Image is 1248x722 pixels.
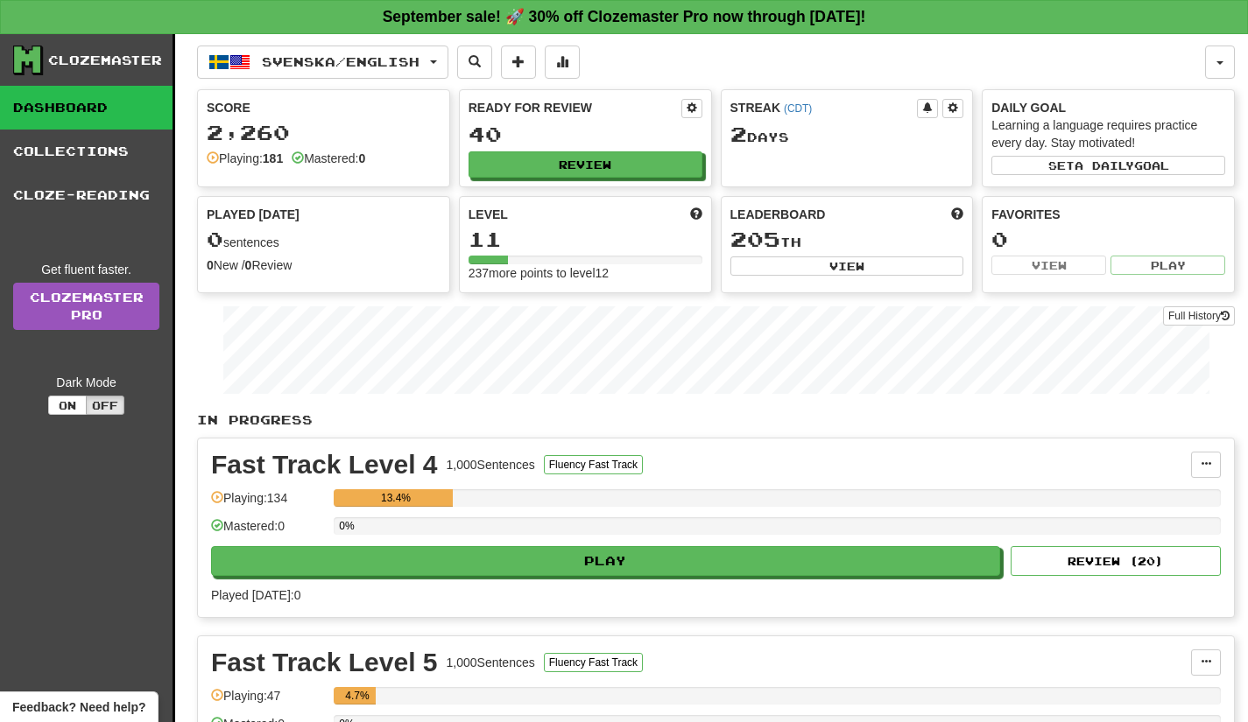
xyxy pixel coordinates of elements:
a: (CDT) [784,102,812,115]
span: Score more points to level up [690,206,702,223]
a: ClozemasterPro [13,283,159,330]
button: Add sentence to collection [501,46,536,79]
button: Fluency Fast Track [544,455,643,474]
button: Full History [1163,306,1235,326]
span: Open feedback widget [12,698,145,716]
div: 40 [469,123,702,145]
button: View [730,256,964,276]
span: 0 [207,227,223,251]
div: Score [207,99,441,116]
div: Playing: 47 [211,687,325,716]
div: Ready for Review [469,99,681,116]
strong: 181 [263,151,283,165]
button: Play [211,546,1000,576]
div: Dark Mode [13,374,159,391]
div: New / Review [207,256,441,274]
button: More stats [545,46,580,79]
div: Playing: 134 [211,489,325,518]
strong: 0 [207,258,214,272]
button: Play [1111,256,1225,275]
button: View [991,256,1106,275]
div: 13.4% [339,489,452,507]
div: Get fluent faster. [13,261,159,278]
button: On [48,396,87,415]
div: Fast Track Level 5 [211,649,438,676]
button: Seta dailygoal [991,156,1225,175]
div: sentences [207,228,441,251]
div: Mastered: 0 [211,517,325,546]
span: This week in points, UTC [951,206,963,223]
div: Learning a language requires practice every day. Stay motivated! [991,116,1225,151]
span: Played [DATE]: 0 [211,588,300,602]
span: Leaderboard [730,206,826,223]
strong: September sale! 🚀 30% off Clozemaster Pro now through [DATE]! [383,8,866,25]
div: Playing: [207,150,283,167]
button: Review (20) [1011,546,1221,576]
div: Daily Goal [991,99,1225,116]
button: Off [86,396,124,415]
div: 0 [991,228,1225,250]
div: th [730,228,964,251]
div: Day s [730,123,964,146]
div: 237 more points to level 12 [469,264,702,282]
strong: 0 [358,151,365,165]
div: 11 [469,228,702,250]
button: Fluency Fast Track [544,653,643,672]
div: 1,000 Sentences [447,456,535,473]
div: 4.7% [339,687,375,704]
strong: 0 [245,258,252,272]
span: 2 [730,122,747,146]
div: Clozemaster [48,52,162,69]
div: Streak [730,99,918,116]
button: Search sentences [457,46,492,79]
span: Played [DATE] [207,206,300,223]
button: Review [469,151,702,178]
div: Fast Track Level 4 [211,452,438,478]
div: Mastered: [292,150,365,167]
div: Favorites [991,206,1225,223]
button: Svenska/English [197,46,448,79]
span: Level [469,206,508,223]
span: Svenska / English [262,54,420,69]
p: In Progress [197,411,1235,429]
span: 205 [730,227,780,251]
div: 2,260 [207,122,441,144]
div: 1,000 Sentences [447,654,535,671]
span: a daily [1075,159,1134,172]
